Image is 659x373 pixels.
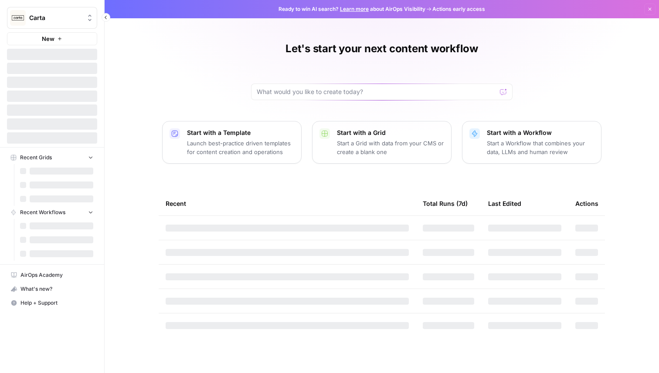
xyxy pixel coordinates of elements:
p: Launch best-practice driven templates for content creation and operations [187,139,294,156]
button: Start with a WorkflowStart a Workflow that combines your data, LLMs and human review [462,121,601,164]
button: Help + Support [7,296,97,310]
span: New [42,34,54,43]
span: Ready to win AI search? about AirOps Visibility [279,5,425,13]
div: Total Runs (7d) [423,192,468,215]
button: Start with a GridStart a Grid with data from your CMS or create a blank one [312,121,452,164]
span: Recent Workflows [20,208,65,216]
p: Start a Workflow that combines your data, LLMs and human review [487,139,594,156]
div: Last Edited [488,192,521,215]
span: Carta [29,13,82,22]
button: Recent Grids [7,151,97,164]
span: AirOps Academy [20,271,93,279]
div: What's new? [7,282,97,296]
h1: Let's start your next content workflow [285,42,478,56]
button: New [7,32,97,45]
p: Start a Grid with data from your CMS or create a blank one [337,139,444,156]
span: Recent Grids [20,154,52,161]
p: Start with a Workflow [487,128,594,137]
button: Workspace: Carta [7,7,97,29]
button: Recent Workflows [7,206,97,219]
input: What would you like to create today? [257,87,496,96]
p: Start with a Grid [337,128,444,137]
span: Actions early access [432,5,485,13]
button: What's new? [7,282,97,296]
a: Learn more [340,6,369,12]
button: Start with a TemplateLaunch best-practice driven templates for content creation and operations [162,121,302,164]
img: Carta Logo [10,10,26,26]
div: Recent [166,192,409,215]
span: Help + Support [20,299,93,307]
div: Actions [575,192,598,215]
p: Start with a Template [187,128,294,137]
a: AirOps Academy [7,268,97,282]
